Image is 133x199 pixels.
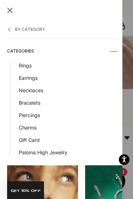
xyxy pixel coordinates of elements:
[19,86,115,94] a: Necklaces
[19,111,115,119] a: Piercings
[7,20,115,39] button: By Category
[19,61,115,70] a: Rings
[11,189,41,193] span: GET 10% Off
[19,123,115,132] a: Charms
[19,99,115,107] a: Bracelets
[19,74,115,82] a: Earrings
[7,181,44,199] div: GET 10% Off
[19,136,115,144] a: Gift Card
[19,148,115,156] a: Paloma High Jewelry
[7,42,115,60] summary: Categories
